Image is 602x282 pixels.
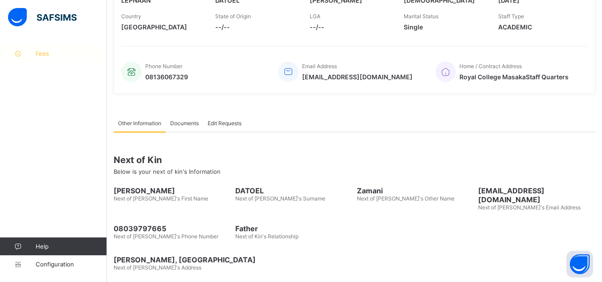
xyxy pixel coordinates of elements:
span: DATOEL [235,186,352,195]
span: Configuration [36,261,106,268]
span: Edit Requests [208,120,242,127]
span: --/-- [215,23,296,31]
span: Father [235,224,352,233]
span: Single [404,23,484,31]
span: Royal College MasakaStaff Quarters [459,73,569,81]
button: Open asap [566,251,593,278]
span: Staff Type [498,13,524,20]
span: Next of [PERSON_NAME]'s Surname [235,195,325,202]
span: Next of [PERSON_NAME]'s First Name [114,195,208,202]
span: Next of [PERSON_NAME]'s Other Name [357,195,455,202]
span: Next of [PERSON_NAME]'s Phone Number [114,233,218,240]
span: Other Information [118,120,161,127]
span: Next of [PERSON_NAME]'s Address [114,264,201,271]
span: Home / Contract Address [459,63,522,69]
span: Phone Number [145,63,182,69]
span: 08136067329 [145,73,188,81]
span: [EMAIL_ADDRESS][DOMAIN_NAME] [302,73,413,81]
span: --/-- [310,23,390,31]
span: [GEOGRAPHIC_DATA] [121,23,202,31]
span: Documents [170,120,199,127]
span: ACADEMIC [498,23,579,31]
span: State of Origin [215,13,251,20]
img: safsims [8,8,77,27]
span: 08039797665 [114,224,231,233]
span: Marital Status [404,13,438,20]
span: [EMAIL_ADDRESS][DOMAIN_NAME] [478,186,595,204]
span: LGA [310,13,320,20]
span: Help [36,243,106,250]
span: Country [121,13,141,20]
span: Zamani [357,186,474,195]
span: Next of Kin's Relationship [235,233,299,240]
span: Next of Kin [114,155,595,165]
span: Fees [36,50,107,57]
span: Below is your next of kin's Information [114,168,221,175]
span: [PERSON_NAME] [114,186,231,195]
span: Next of [PERSON_NAME]'s Email Address [478,204,581,211]
span: [PERSON_NAME], [GEOGRAPHIC_DATA] [114,255,595,264]
span: Email Address [302,63,337,69]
